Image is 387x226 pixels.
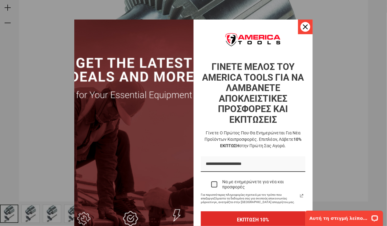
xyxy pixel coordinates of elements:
[303,24,308,29] svg: εικονίδιο κλεισίματος
[234,137,294,142] font: προσφορές. Επιπλέον, λάβετε
[301,207,387,226] iframe: Γραφικό στοιχείο συνομιλίας LiveChat
[205,130,301,142] font: Γίνετε ο πρώτος που θα ενημερώνεται για νέα προϊόντων και
[298,20,313,34] button: Κοντά
[202,61,304,125] font: ΓΙΝΕΤΕ ΜΕΛΟΣ ΤΟΥ AMERICA TOOLS ΓΙΑ ΝΑ ΛΑΜΒΑΝΕΤΕ ΑΠΟΚΛΕΙΣΤΙΚΕΣ ΠΡΟΣΦΟΡΕΣ ΚΑΙ ΕΚΠΤΩΣΕΙΣ
[201,156,305,172] input: Πεδίο ηλεκτρονικού ταχυδρομείου
[9,9,134,14] font: Αυτή τη στιγμή λείπουμε. Ελέγξτε ξανά αργότερα!
[298,192,305,199] svg: εικονίδιο συνδέσμου
[70,8,78,15] button: Άνοιγμα γραφικού στοιχείου συνομιλίας LiveChat
[201,193,295,204] font: Για περισσότερες πληροφορίες σχετικά με τον τρόπο που επεξεργαζόμαστε τα δεδομένα σας για σκοπούς...
[240,143,286,148] font: στην πρώτη σας αγορά.
[298,192,305,199] a: Διαβάστε την Πολιτική Απορρήτου μας
[237,217,269,223] font: ΕΚΠΤΩΣΗ 10%
[222,179,284,189] font: Να με ενημερώνετε για νέα και προσφορές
